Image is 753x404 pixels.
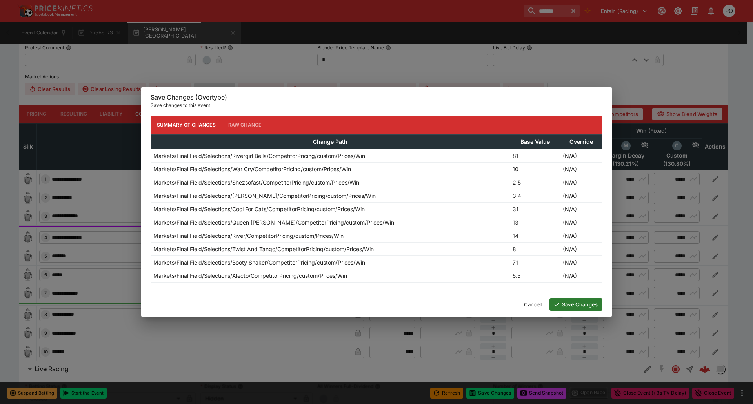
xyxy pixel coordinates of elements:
td: 71 [510,255,560,269]
p: Markets/Final Field/Selections/Cool For Cats/CompetitorPricing/custom/Prices/Win [153,205,365,213]
td: (N/A) [560,149,602,162]
td: (N/A) [560,216,602,229]
p: Markets/Final Field/Selections/Alecto/CompetitorPricing/custom/Prices/Win [153,272,347,280]
p: Markets/Final Field/Selections/War Cry/CompetitorPricing/custom/Prices/Win [153,165,351,173]
td: 81 [510,149,560,162]
td: 3.4 [510,189,560,202]
button: Cancel [519,298,546,311]
button: Summary of Changes [151,116,222,134]
td: 2.5 [510,176,560,189]
td: (N/A) [560,255,602,269]
p: Markets/Final Field/Selections/[PERSON_NAME]/CompetitorPricing/custom/Prices/Win [153,192,376,200]
p: Markets/Final Field/Selections/River/CompetitorPricing/custom/Prices/Win [153,232,344,240]
p: Markets/Final Field/Selections/Rivergirl Bella/CompetitorPricing/custom/Prices/Win [153,152,365,160]
button: Save Changes [549,298,602,311]
td: (N/A) [560,202,602,216]
th: Base Value [510,134,560,149]
p: Markets/Final Field/Selections/Booty Shaker/CompetitorPricing/custom/Prices/Win [153,258,365,266]
td: (N/A) [560,229,602,242]
td: 10 [510,162,560,176]
td: 5.5 [510,269,560,282]
td: (N/A) [560,189,602,202]
button: Raw Change [222,116,268,134]
p: Save changes to this event. [151,101,602,109]
td: (N/A) [560,269,602,282]
th: Override [560,134,602,149]
p: Markets/Final Field/Selections/Twist And Tango/CompetitorPricing/custom/Prices/Win [153,245,374,253]
td: 14 [510,229,560,242]
p: Markets/Final Field/Selections/Queen [PERSON_NAME]/CompetitorPricing/custom/Prices/Win [153,218,394,226]
th: Change Path [151,134,510,149]
p: Markets/Final Field/Selections/Shezsofast/CompetitorPricing/custom/Prices/Win [153,178,359,187]
td: 13 [510,216,560,229]
td: 8 [510,242,560,255]
td: (N/A) [560,162,602,176]
td: 31 [510,202,560,216]
h6: Save Changes (Overtype) [151,93,602,101]
td: (N/A) [560,242,602,255]
td: (N/A) [560,176,602,189]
